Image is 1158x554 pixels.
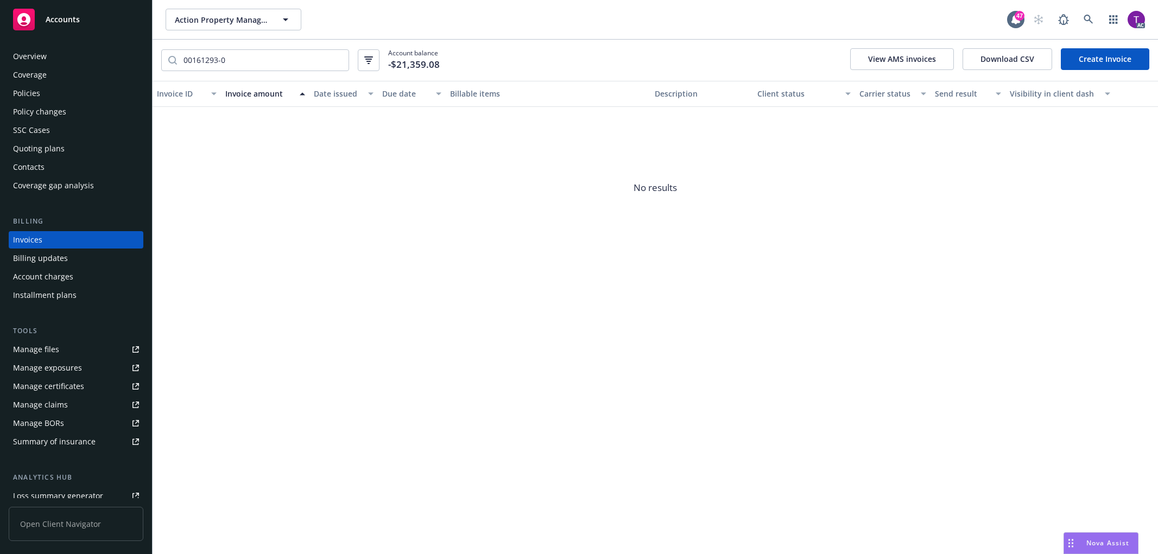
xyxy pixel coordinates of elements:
[13,341,59,358] div: Manage files
[9,103,143,120] a: Policy changes
[9,250,143,267] a: Billing updates
[13,415,64,432] div: Manage BORs
[9,507,143,541] span: Open Client Navigator
[13,487,103,505] div: Loss summary generator
[175,14,269,26] span: Action Property Management Inc.
[9,378,143,395] a: Manage certificates
[13,396,68,413] div: Manage claims
[859,88,914,99] div: Carrier status
[9,472,143,483] div: Analytics hub
[9,66,143,84] a: Coverage
[9,268,143,285] a: Account charges
[388,48,440,72] span: Account balance
[9,326,143,336] div: Tools
[1005,81,1115,107] button: Visibility in client dash
[1064,532,1138,554] button: Nova Assist
[446,81,650,107] button: Billable items
[1086,538,1129,547] span: Nova Assist
[450,88,646,99] div: Billable items
[9,158,143,176] a: Contacts
[9,140,143,157] a: Quoting plans
[655,88,749,99] div: Description
[855,81,930,107] button: Carrier status
[221,81,309,107] button: Invoice amount
[13,66,47,84] div: Coverage
[9,85,143,102] a: Policies
[13,140,65,157] div: Quoting plans
[1028,9,1049,30] a: Start snowing
[46,15,80,24] span: Accounts
[13,122,50,139] div: SSC Cases
[153,107,1158,270] span: No results
[314,88,362,99] div: Date issued
[13,177,94,194] div: Coverage gap analysis
[13,286,77,304] div: Installment plans
[1064,533,1078,553] div: Drag to move
[9,396,143,413] a: Manage claims
[13,103,66,120] div: Policy changes
[13,433,96,450] div: Summary of insurance
[757,88,839,99] div: Client status
[1078,9,1099,30] a: Search
[850,48,954,70] button: View AMS invoices
[9,415,143,432] a: Manage BORs
[13,268,73,285] div: Account charges
[9,48,143,65] a: Overview
[9,231,143,249] a: Invoices
[9,4,143,35] a: Accounts
[935,88,989,99] div: Send result
[13,85,40,102] div: Policies
[378,81,446,107] button: Due date
[309,81,378,107] button: Date issued
[13,231,42,249] div: Invoices
[9,122,143,139] a: SSC Cases
[9,433,143,450] a: Summary of insurance
[9,177,143,194] a: Coverage gap analysis
[1015,11,1024,21] div: 47
[388,58,440,72] span: -$21,359.08
[1128,11,1145,28] img: photo
[177,50,349,71] input: Filter by keyword...
[225,88,293,99] div: Invoice amount
[1103,9,1124,30] a: Switch app
[9,216,143,227] div: Billing
[931,81,1005,107] button: Send result
[13,48,47,65] div: Overview
[13,359,82,377] div: Manage exposures
[963,48,1052,70] button: Download CSV
[382,88,430,99] div: Due date
[1053,9,1074,30] a: Report a Bug
[13,158,45,176] div: Contacts
[168,56,177,65] svg: Search
[9,286,143,304] a: Installment plans
[1061,48,1149,70] a: Create Invoice
[166,9,301,30] button: Action Property Management Inc.
[753,81,856,107] button: Client status
[1010,88,1098,99] div: Visibility in client dash
[13,250,68,267] div: Billing updates
[13,378,84,395] div: Manage certificates
[153,81,221,107] button: Invoice ID
[9,341,143,358] a: Manage files
[9,359,143,377] a: Manage exposures
[9,487,143,505] a: Loss summary generator
[650,81,753,107] button: Description
[157,88,205,99] div: Invoice ID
